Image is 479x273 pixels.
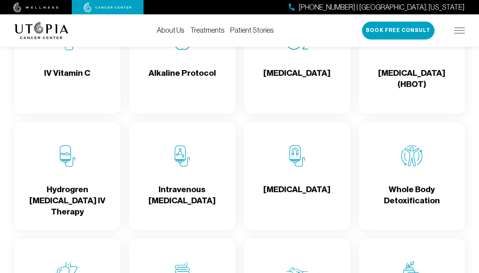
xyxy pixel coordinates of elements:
a: Alkaline ProtocolAlkaline Protocol [129,6,235,114]
a: About Us [157,26,184,34]
a: Hydrogren Peroxide IV TherapyHydrogren [MEDICAL_DATA] IV Therapy [14,122,121,230]
h4: Hydrogren [MEDICAL_DATA] IV Therapy [20,184,115,218]
img: cancer center [84,3,132,13]
h4: Intravenous [MEDICAL_DATA] [135,184,230,207]
h4: [MEDICAL_DATA] [263,68,330,91]
h4: IV Vitamin C [44,68,90,91]
button: Book Free Consult [362,22,435,40]
img: Hydrogren Peroxide IV Therapy [57,145,78,167]
a: Oxygen Therapy[MEDICAL_DATA] [244,6,350,114]
h4: [MEDICAL_DATA] [263,184,330,207]
a: Patient Stories [230,26,274,34]
a: [PHONE_NUMBER] | [GEOGRAPHIC_DATA], [US_STATE] [289,2,465,13]
span: [PHONE_NUMBER] | [GEOGRAPHIC_DATA], [US_STATE] [299,2,465,13]
img: logo [14,22,69,39]
h4: Alkaline Protocol [149,68,216,91]
img: icon-hamburger [454,28,465,33]
img: Chelation Therapy [286,145,308,167]
img: Intravenous Ozone Therapy [172,145,193,167]
a: Treatments [190,26,225,34]
img: wellness [13,3,58,13]
a: Chelation Therapy[MEDICAL_DATA] [244,122,350,230]
a: Intravenous Ozone TherapyIntravenous [MEDICAL_DATA] [129,122,235,230]
a: IV Vitamin CIV Vitamin C [14,6,121,114]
